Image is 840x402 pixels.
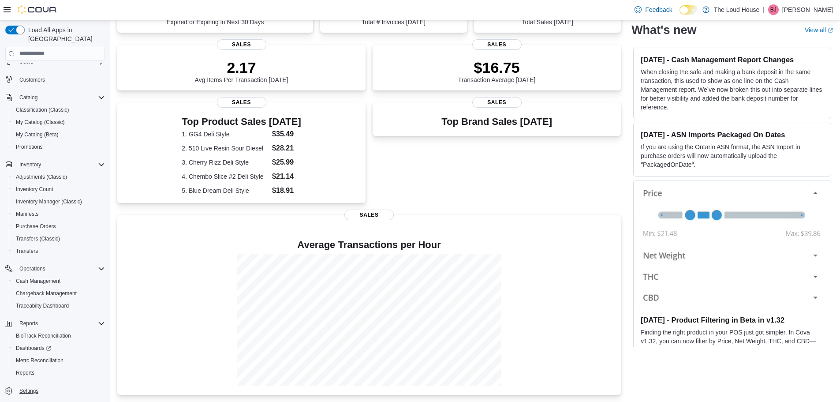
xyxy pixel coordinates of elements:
a: Transfers (Classic) [12,233,63,244]
button: Transfers [9,245,108,257]
span: Settings [19,387,38,394]
span: My Catalog (Classic) [16,119,65,126]
button: Catalog [2,91,108,104]
span: Chargeback Management [16,290,77,297]
p: | [763,4,765,15]
dd: $18.91 [272,185,301,196]
dt: 1. GG4 Deli Style [182,130,269,139]
span: Promotions [16,143,43,150]
button: Inventory [16,159,45,170]
div: Transaction Average [DATE] [458,59,536,83]
button: Adjustments (Classic) [9,171,108,183]
a: Inventory Count [12,184,57,195]
span: Reports [19,320,38,327]
span: Adjustments (Classic) [16,173,67,180]
p: $16.75 [458,59,536,76]
a: View allExternal link [805,26,833,34]
span: My Catalog (Beta) [16,131,59,138]
dt: 3. Cherry Rizz Deli Style [182,158,269,167]
span: Inventory Count [16,186,53,193]
a: Chargeback Management [12,288,80,299]
h4: Average Transactions per Hour [124,240,614,250]
h3: Top Brand Sales [DATE] [441,116,552,127]
dd: $21.14 [272,171,301,182]
p: The Loud House [714,4,760,15]
span: Sales [217,39,266,50]
button: My Catalog (Classic) [9,116,108,128]
a: Traceabilty Dashboard [12,301,72,311]
p: 2.17 [195,59,288,76]
dt: 4. Chembo Slice #2 Deli Style [182,172,269,181]
span: Sales [472,39,522,50]
a: BioTrack Reconciliation [12,331,75,341]
button: Reports [2,317,108,330]
span: Manifests [12,209,105,219]
dd: $35.49 [272,129,301,139]
span: Feedback [645,5,672,14]
span: Settings [16,385,105,396]
span: Transfers (Classic) [16,235,60,242]
span: Sales [472,97,522,108]
span: Classification (Classic) [12,105,105,115]
h3: [DATE] - ASN Imports Packaged On Dates [641,130,824,139]
span: Chargeback Management [12,288,105,299]
button: Purchase Orders [9,220,108,233]
p: When closing the safe and making a bank deposit in the same transaction, this used to show as one... [641,68,824,112]
button: Reports [16,318,41,329]
dt: 2. 510 Live Resin Sour Diesel [182,144,269,153]
span: Operations [16,263,105,274]
h3: [DATE] - Cash Management Report Changes [641,55,824,64]
span: Reports [16,318,105,329]
button: Metrc Reconciliation [9,354,108,367]
span: Inventory Manager (Classic) [12,196,105,207]
button: Inventory Manager (Classic) [9,195,108,208]
button: Cash Management [9,275,108,287]
span: Inventory Count [12,184,105,195]
span: Metrc Reconciliation [16,357,63,364]
button: Catalog [16,92,41,103]
button: Traceabilty Dashboard [9,300,108,312]
button: Promotions [9,141,108,153]
button: Classification (Classic) [9,104,108,116]
a: My Catalog (Beta) [12,129,62,140]
p: If you are using the Ontario ASN format, the ASN Import in purchase orders will now automatically... [641,143,824,169]
span: Traceabilty Dashboard [16,302,69,309]
div: Brooke Jones [768,4,779,15]
span: Purchase Orders [16,223,56,230]
h3: Top Product Sales [DATE] [182,116,301,127]
span: Catalog [16,92,105,103]
dd: $28.21 [272,143,301,154]
span: Sales [217,97,266,108]
button: Settings [2,384,108,397]
span: BJ [770,4,777,15]
span: Inventory Manager (Classic) [16,198,82,205]
span: Customers [19,76,45,83]
span: Customers [16,74,105,85]
a: Purchase Orders [12,221,60,232]
span: Promotions [12,142,105,152]
input: Dark Mode [679,5,698,15]
button: Chargeback Management [9,287,108,300]
span: Metrc Reconciliation [12,355,105,366]
div: Avg Items Per Transaction [DATE] [195,59,288,83]
button: Operations [16,263,49,274]
a: Metrc Reconciliation [12,355,67,366]
svg: External link [828,28,833,33]
a: Transfers [12,246,41,256]
a: Inventory Manager (Classic) [12,196,86,207]
span: My Catalog (Beta) [12,129,105,140]
button: Transfers (Classic) [9,233,108,245]
button: BioTrack Reconciliation [9,330,108,342]
button: Manifests [9,208,108,220]
span: Transfers [16,248,38,255]
a: My Catalog (Classic) [12,117,68,128]
a: Promotions [12,142,46,152]
dd: $25.99 [272,157,301,168]
span: Inventory [19,161,41,168]
a: Customers [16,75,49,85]
h3: [DATE] - Product Filtering in Beta in v1.32 [641,316,824,324]
span: Reports [12,368,105,378]
a: Reports [12,368,38,378]
p: Finding the right product in your POS just got simpler. In Cova v1.32, you can now filter by Pric... [641,328,824,372]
